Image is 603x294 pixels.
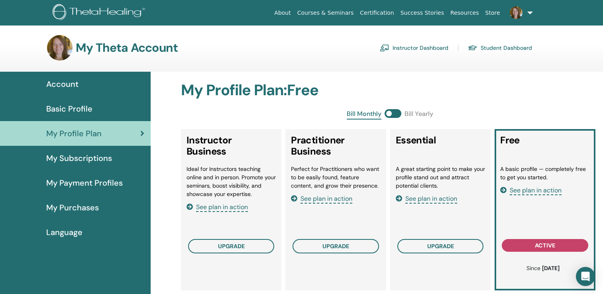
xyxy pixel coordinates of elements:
span: Bill Monthly [347,109,381,120]
span: active [535,242,555,249]
p: Since [504,264,582,272]
img: chalkboard-teacher.svg [380,44,389,51]
a: About [271,6,294,20]
span: Basic Profile [46,103,92,115]
span: My Purchases [46,202,99,214]
li: Perfect for Practitioners who want to be easily found, feature content, and grow their presence. [291,165,381,190]
span: My Profile Plan [46,127,102,139]
button: active [502,239,588,252]
a: Success Stories [397,6,447,20]
span: My Subscriptions [46,152,112,164]
span: Account [46,78,79,90]
img: default.jpg [47,35,73,61]
span: upgrade [322,243,349,250]
span: Bill Yearly [405,109,433,120]
a: See plan in action [187,203,248,211]
li: Ideal for Instructors teaching online and in person. Promote your seminars, boost visibility, and... [187,165,276,198]
img: graduation-cap.svg [468,45,477,51]
li: A great starting point to make your profile stand out and attract potential clients. [396,165,485,190]
a: Courses & Seminars [294,6,357,20]
button: upgrade [188,239,275,253]
a: See plan in action [291,194,352,203]
h3: My Theta Account [76,41,178,55]
button: upgrade [293,239,379,253]
span: See plan in action [301,194,352,204]
a: See plan in action [396,194,457,203]
a: See plan in action [500,186,562,194]
a: Student Dashboard [468,41,532,54]
span: See plan in action [510,186,562,195]
span: See plan in action [405,194,457,204]
img: default.jpg [510,6,522,19]
span: upgrade [427,243,454,250]
a: Instructor Dashboard [380,41,448,54]
div: Open Intercom Messenger [576,267,595,286]
span: upgrade [218,243,245,250]
li: A basic profile — completely free to get you started. [500,165,590,182]
a: Certification [357,6,397,20]
span: Language [46,226,82,238]
h2: My Profile Plan : Free [181,81,599,100]
a: Resources [447,6,482,20]
span: My Payment Profiles [46,177,123,189]
button: upgrade [397,239,484,253]
span: See plan in action [196,203,248,212]
b: [DATE] [542,265,560,272]
a: Store [482,6,503,20]
img: logo.png [53,4,148,22]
